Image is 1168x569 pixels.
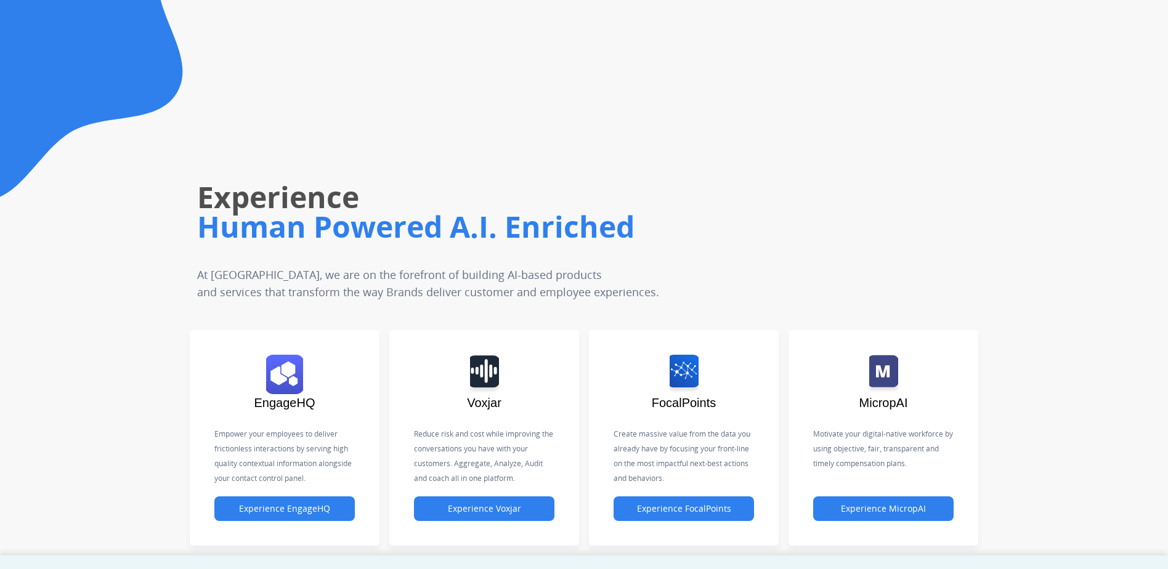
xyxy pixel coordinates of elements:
h1: Human Powered A.I. Enriched [197,207,825,246]
h1: Experience [197,177,825,217]
a: Experience Voxjar [414,504,554,514]
img: logo [670,355,699,394]
a: Experience EngageHQ [214,504,355,514]
img: logo [869,355,898,394]
button: Experience FocalPoints [614,496,754,521]
img: logo [266,355,303,394]
span: MicropAI [859,396,908,410]
p: Create massive value from the data you already have by focusing your front-line on the most impac... [614,427,754,486]
button: Experience MicropAI [813,496,954,521]
p: Reduce risk and cost while improving the conversations you have with your customers. Aggregate, A... [414,427,554,486]
p: At [GEOGRAPHIC_DATA], we are on the forefront of building AI-based products and services that tra... [197,266,746,301]
a: Experience FocalPoints [614,504,754,514]
a: Experience MicropAI [813,504,954,514]
button: Experience Voxjar [414,496,554,521]
span: FocalPoints [652,396,716,410]
span: EngageHQ [254,396,315,410]
button: Experience EngageHQ [214,496,355,521]
p: Motivate your digital-native workforce by using objective, fair, transparent and timely compensat... [813,427,954,471]
span: Voxjar [467,396,501,410]
img: logo [470,355,499,394]
p: Empower your employees to deliver frictionless interactions by serving high quality contextual in... [214,427,355,486]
